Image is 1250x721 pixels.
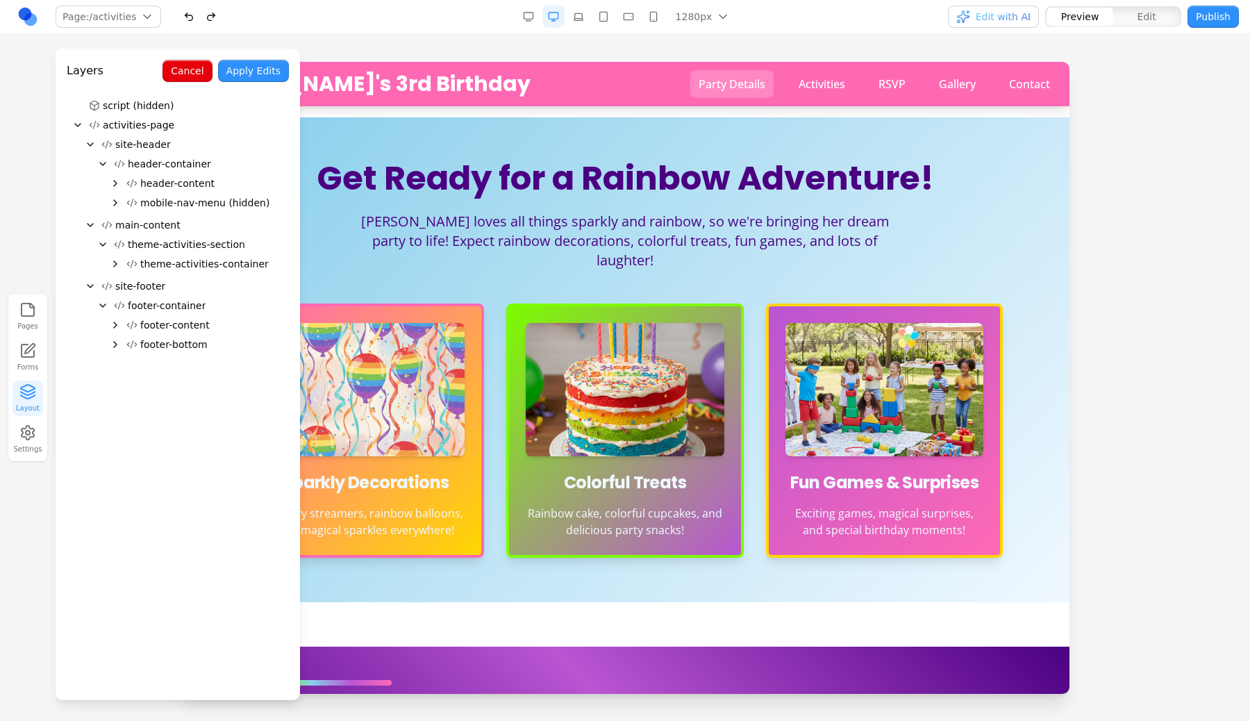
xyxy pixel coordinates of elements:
[121,335,289,354] button: footer-bottom
[642,6,665,28] button: Mobile
[108,296,289,315] button: footer-container
[12,381,43,416] button: Layout
[140,196,269,210] span: mobile-nav-menu (hidden)
[1137,10,1156,24] span: Edit
[83,96,289,115] button: script (hidden)
[948,6,1039,28] button: Edit with AI
[83,115,289,135] button: activities-page
[128,299,206,313] span: footer-container
[617,6,640,28] button: Mobile Landscape
[85,281,96,292] button: Collapse
[121,254,289,274] button: theme-activities-container
[542,6,565,28] button: Desktop
[517,6,540,28] button: Desktop Wide
[162,60,212,82] button: Cancel
[976,10,1031,24] span: Edit with AI
[108,235,289,254] button: theme-activities-section
[667,6,739,28] button: 1280px
[218,60,289,82] button: Apply Edits
[605,443,803,476] p: Exciting games, magical surprises, and special birthday moments!
[110,258,121,270] button: Expand
[140,338,208,351] span: footer-bottom
[103,118,174,132] span: activities-page
[1187,6,1239,28] button: Publish
[85,219,96,231] button: Collapse
[110,197,121,208] button: Expand
[103,99,174,113] span: script (hidden)
[140,176,215,190] span: header-content
[345,410,543,432] h3: Colorful Treats
[12,299,43,334] button: Pages
[345,261,543,395] img: Vibrant rainbow birthday cake with colorful layers and sprinkles
[97,158,108,169] button: Collapse
[121,193,289,213] button: mobile-nav-menu (hidden)
[110,339,121,350] button: Expand
[96,215,289,235] button: main-content
[56,6,161,28] button: Page:/activities
[121,174,289,193] button: header-content
[85,139,96,150] button: Collapse
[12,422,43,457] button: Settings
[140,257,269,271] span: theme-activities-container
[140,318,210,332] span: footer-content
[345,443,543,476] p: Rainbow cake, colorful cupcakes, and delicious party snacks!
[72,119,83,131] button: Collapse
[115,138,171,151] span: site-header
[115,279,165,293] span: site-footer
[605,410,803,432] h3: Fun Games & Surprises
[128,238,245,251] span: theme-activities-section
[97,300,108,311] button: Collapse
[110,320,121,331] button: Expand
[97,239,108,250] button: Collapse
[121,315,289,335] button: footer-content
[128,157,211,171] span: header-container
[181,62,1069,694] iframe: Preview
[108,154,289,174] button: header-container
[115,218,181,232] span: main-content
[567,6,590,28] button: Laptop
[96,276,289,296] button: site-footer
[12,340,43,375] a: Forms
[592,6,615,28] button: Tablet
[1061,10,1099,24] span: Preview
[96,135,289,154] button: site-header
[605,261,803,395] img: Children playing fun party games with colorful toys and wrapped gifts
[110,178,121,189] button: Expand
[67,63,103,79] h3: Layers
